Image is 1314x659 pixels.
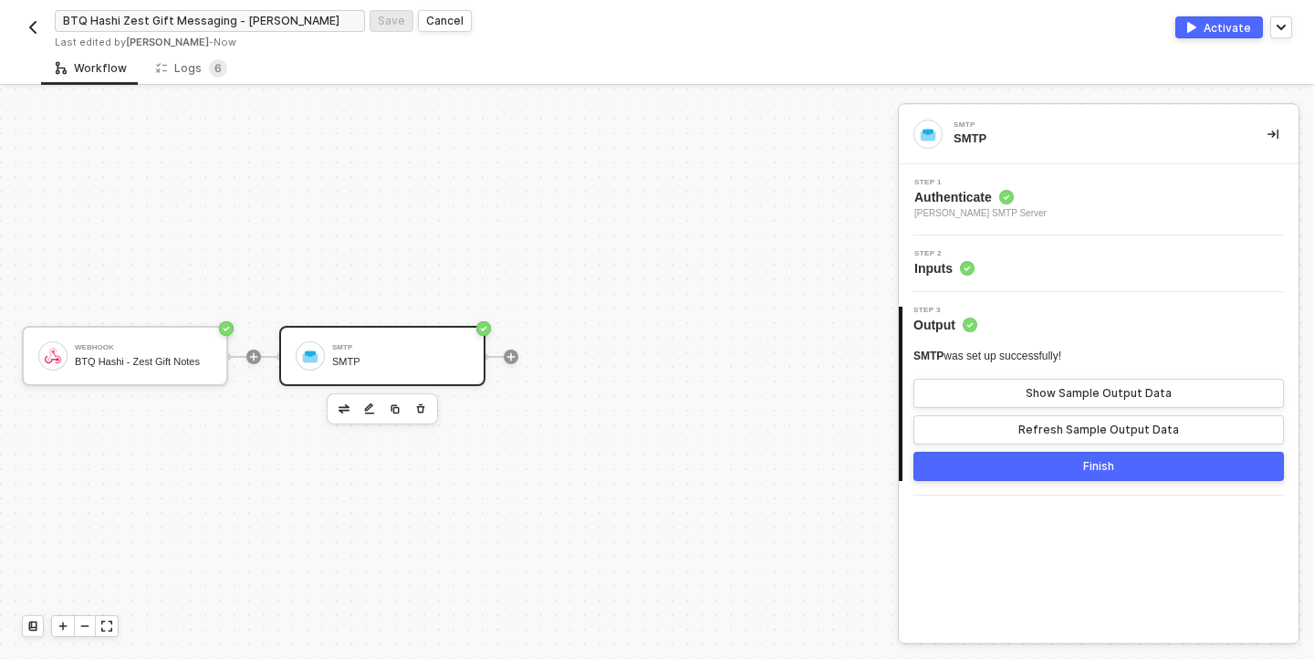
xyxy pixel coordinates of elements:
[79,621,90,632] span: icon-minus
[1175,16,1263,38] button: activateActivate
[55,36,615,49] div: Last edited by - Now
[333,398,355,420] button: edit-cred
[22,16,44,38] button: back
[126,36,209,48] span: [PERSON_NAME]
[57,621,68,632] span: icon-play
[476,321,491,336] span: icon-success-page
[209,59,227,78] sup: 6
[920,126,936,142] img: integration-icon
[1018,423,1179,437] div: Refresh Sample Output Data
[426,13,464,28] div: Cancel
[913,349,1061,364] div: was set up successfully!
[101,621,112,632] span: icon-expand
[914,206,1047,221] span: [PERSON_NAME] SMTP Server
[1026,386,1172,401] div: Show Sample Output Data
[913,307,977,314] span: Step 3
[332,344,469,351] div: SMTP
[899,179,1298,221] div: Step 1Authenticate [PERSON_NAME] SMTP Server
[55,10,365,32] input: Please enter a title
[913,350,944,362] span: SMTP
[370,10,413,32] button: Save
[1187,22,1196,33] img: activate
[390,403,401,414] img: copy-block
[219,321,234,336] span: icon-success-page
[914,179,1047,186] span: Step 1
[332,356,469,368] div: SMTP
[954,131,1238,147] div: SMTP
[359,398,381,420] button: edit-cred
[384,398,406,420] button: copy-block
[214,61,222,75] span: 6
[418,10,472,32] button: Cancel
[248,351,259,362] span: icon-play
[75,344,212,351] div: Webhook
[954,121,1227,129] div: SMTP
[156,59,227,78] div: Logs
[45,348,61,364] img: icon
[302,348,318,364] img: icon
[1083,459,1114,474] div: Finish
[913,316,977,334] span: Output
[913,452,1284,481] button: Finish
[339,404,349,413] img: edit-cred
[914,188,1047,206] span: Authenticate
[364,403,375,415] img: edit-cred
[913,379,1284,408] button: Show Sample Output Data
[914,259,975,277] span: Inputs
[56,61,127,76] div: Workflow
[899,307,1298,481] div: Step 3Output SMTPwas set up successfully!Show Sample Output DataRefresh Sample Output DataFinish
[75,356,212,368] div: BTQ Hashi - Zest Gift Notes
[506,351,516,362] span: icon-play
[913,415,1284,445] button: Refresh Sample Output Data
[26,20,40,35] img: back
[1204,20,1251,36] div: Activate
[1267,129,1278,140] span: icon-collapse-right
[914,250,975,257] span: Step 2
